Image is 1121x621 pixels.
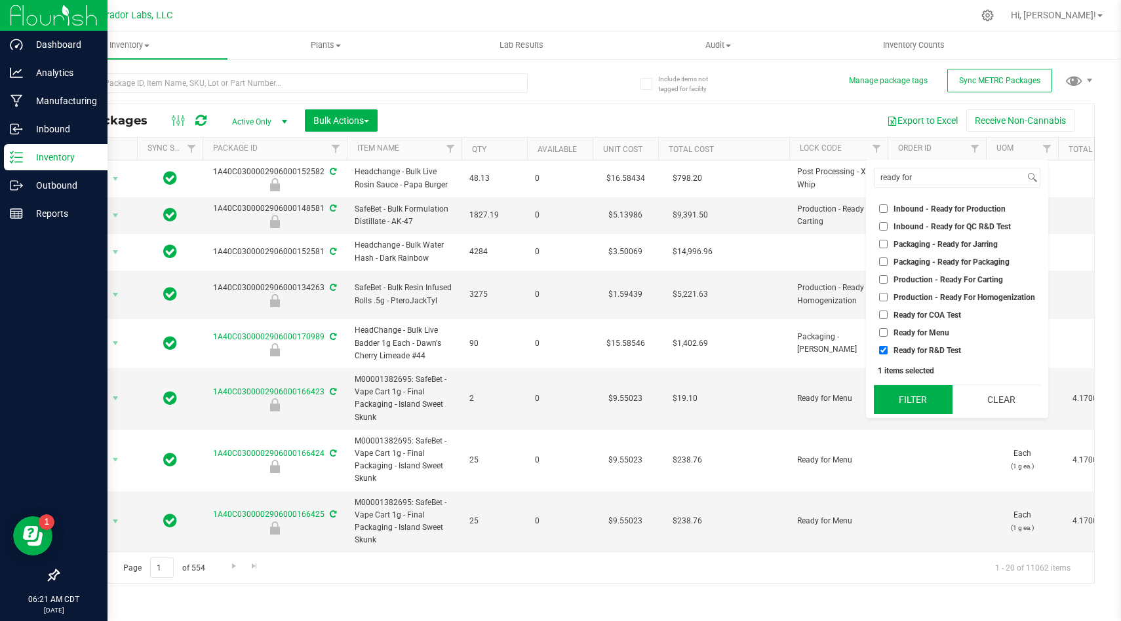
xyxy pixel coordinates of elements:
[355,435,454,485] span: M00001382695: SafeBet - Vape Cart 1g - Final Packaging - Island Sweet Skunk
[328,167,336,176] span: Sync from Compliance System
[213,332,324,341] a: 1A40C0300002906000170989
[469,454,519,466] span: 25
[666,285,715,304] span: $5,221.63
[95,10,172,21] span: Curador Labs, LLC
[879,346,888,354] input: Ready for R&D Test
[875,168,1025,187] input: Search
[797,331,880,356] span: Packaging - [PERSON_NAME]
[68,113,161,128] span: All Packages
[535,246,585,258] span: 0
[593,271,658,320] td: $1.59439
[328,204,336,213] span: Sync from Compliance System
[593,197,658,234] td: $5.13986
[666,389,704,408] span: $19.10
[894,258,1010,266] span: Packaging - Ready for Packaging
[894,347,961,354] span: Ready for R&D Test
[894,276,1003,284] span: Production - Ready For Carting
[224,557,243,575] a: Go to the next page
[201,294,349,307] div: Production - Ready For Homogenization
[201,282,349,307] div: 1A40C0300002906000134263
[879,240,888,248] input: Packaging - Ready for Jarring
[213,143,258,153] a: Package ID
[894,293,1035,301] span: Production - Ready For Homogenization
[879,275,888,284] input: Production - Ready For Carting
[228,39,423,51] span: Plants
[535,392,585,405] span: 0
[108,451,124,469] span: select
[163,334,177,352] span: In Sync
[10,122,23,136] inline-svg: Inbound
[201,398,349,411] div: Ready for Menu
[163,389,177,407] span: In Sync
[23,121,102,137] p: Inbound
[355,239,454,264] span: Headchange - Bulk Water Hash - Dark Rainbow
[355,203,454,228] span: SafeBet - Bulk Formulation Distillate - AK-47
[163,512,177,530] span: In Sync
[620,39,815,51] span: Audit
[866,138,888,160] a: Filter
[245,557,264,575] a: Go to the last page
[10,207,23,220] inline-svg: Reports
[593,491,658,553] td: $9.55023
[865,39,962,51] span: Inventory Counts
[878,366,1036,375] div: 1 items selected
[535,209,585,221] span: 0
[328,449,336,458] span: Sync from Compliance System
[108,170,124,188] span: select
[962,385,1040,414] button: Clear
[894,240,998,248] span: Packaging - Ready for Jarring
[535,172,585,185] span: 0
[163,206,177,224] span: In Sync
[469,209,519,221] span: 1827.19
[797,282,880,307] span: Production - Ready For Homogenization
[879,257,888,266] input: Packaging - Ready for Packaging
[593,430,658,491] td: $9.55023
[894,329,949,337] span: Ready for Menu
[959,76,1040,85] span: Sync METRC Packages
[1069,145,1116,154] a: Total THC%
[23,65,102,81] p: Analytics
[39,514,54,530] iframe: Resource center unread badge
[666,334,715,353] span: $1,402.69
[328,247,336,256] span: Sync from Compliance System
[535,454,585,466] span: 0
[593,368,658,430] td: $9.55023
[797,454,880,466] span: Ready for Menu
[10,94,23,107] inline-svg: Manufacturing
[1066,451,1104,470] span: 4.1700
[666,451,709,470] span: $238.76
[23,178,102,193] p: Outbound
[108,334,124,352] span: select
[879,328,888,337] input: Ready for Menu
[357,143,399,153] a: Item Name
[593,234,658,270] td: $3.50069
[201,343,349,356] div: Packaging - Jarred
[328,510,336,519] span: Sync from Compliance System
[355,282,454,307] span: SafeBet - Bulk Resin Infused Rolls .5g - PteroJackTyl
[658,74,724,94] span: Include items not tagged for facility
[201,246,349,258] div: 1A40C0300002906000152581
[666,169,709,188] span: $798.20
[201,166,349,191] div: 1A40C0300002906000152582
[878,109,966,132] button: Export to Excel
[879,293,888,301] input: Production - Ready For Homogenization
[994,509,1050,534] span: Each
[874,385,953,414] button: Filter
[112,557,216,578] span: Page of 554
[469,392,519,405] span: 2
[201,215,349,228] div: Production - Ready For Carting
[816,31,1012,59] a: Inventory Counts
[213,449,324,458] a: 1A40C0300002906000166424
[979,9,996,22] div: Manage settings
[666,242,719,261] span: $14,996.96
[201,460,349,473] div: Ready for Menu
[482,39,561,51] span: Lab Results
[535,337,585,350] span: 0
[181,138,203,160] a: Filter
[797,392,880,405] span: Ready for Menu
[879,204,888,213] input: Inbound - Ready for Production
[13,516,52,555] iframe: Resource center
[849,75,928,86] button: Manage package tags
[440,138,462,160] a: Filter
[108,389,124,407] span: select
